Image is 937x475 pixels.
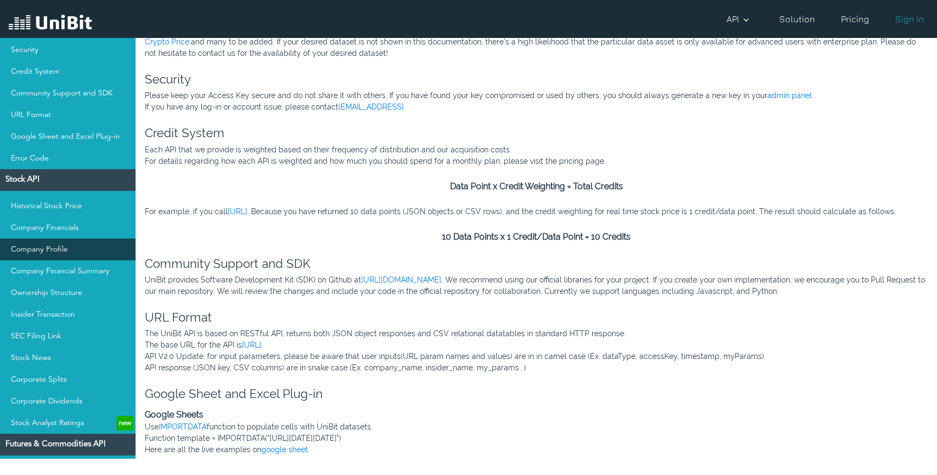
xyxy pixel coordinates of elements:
[145,156,928,167] p: For details regarding how each API is weighted and how much you should spend for a monthly plan, ...
[145,444,928,455] p: Here are all the live examples on .
[145,433,928,444] p: Function template = IMPORTDATA("[URL][DATE][DATE]")
[714,274,930,427] iframe: Drift Widget Chat Window
[145,256,928,271] h3: Community Support and SDK
[767,90,812,101] a: admin panel
[145,421,928,433] p: Use function to populate cells with UniBit datasets.
[117,416,133,431] span: new
[145,339,928,351] p: The base URL for the API is .
[228,207,247,216] a: [URL]
[145,144,928,156] p: Each API that we provide is weighted based on their frequency of distribution and our acquisition...
[145,274,928,297] p: UniBit provides Software Development Kit (SDK) on Github at . We recommend using our official lib...
[145,351,928,374] p: API V2.0 Update: for input parameters, please be aware that user inputs(URL param names and value...
[145,101,928,113] p: If you have any log-in or account issue, please contact
[361,275,441,284] a: [URL][DOMAIN_NAME]
[145,206,928,217] p: For example, if you call . Because you have returned 10 data points (JSON objects or CSV rows), a...
[722,8,758,30] a: API
[837,8,874,30] a: Pricing
[891,8,928,30] a: Sign in
[775,8,819,30] a: Solution
[145,408,928,421] p: Google Sheets
[145,90,928,101] p: Please keep your Access Key secure and do not share it with others. If you have found your key co...
[261,445,308,454] a: google sheet
[9,13,92,34] img: UniBit Logo
[145,72,928,87] h3: Security
[145,310,928,325] h3: URL Format
[145,387,928,401] h3: Google Sheet and Excel Plug-in
[883,421,924,462] iframe: Drift Widget Chat Controller
[145,26,917,46] a: Historical Crypto Price,
[145,180,928,193] p: Data Point x Credit Weighting = Total Credits
[159,422,207,431] a: IMPORTDATA
[145,230,928,243] p: 10 Data Points x 1 Credit/Data Point = 10 Credits
[242,341,261,349] a: [URL]
[145,328,928,339] p: The UniBit API is based on RESTful API, returns both JSON object responses and CSV relational dat...
[338,102,404,111] a: [EMAIL_ADDRESS]
[145,126,928,140] h3: Credit System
